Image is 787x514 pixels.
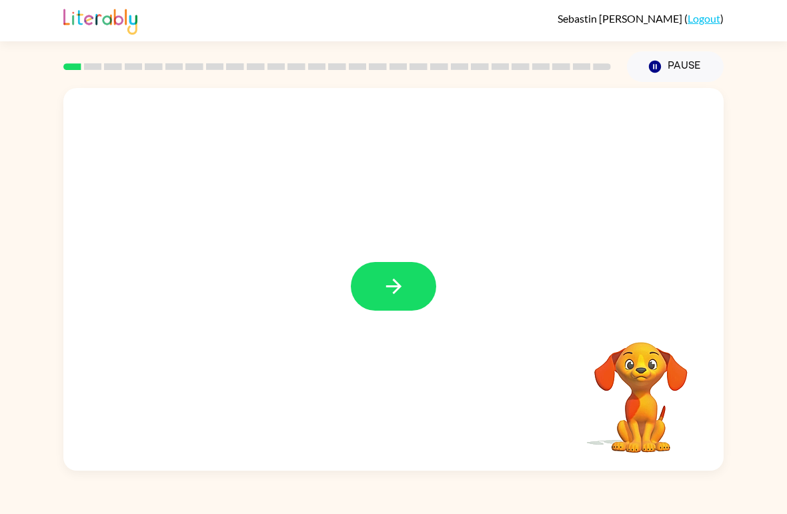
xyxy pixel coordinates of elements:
a: Logout [688,12,720,25]
div: ( ) [558,12,724,25]
button: Pause [627,51,724,82]
img: Literably [63,5,137,35]
video: Your browser must support playing .mp4 files to use Literably. Please try using another browser. [574,321,708,455]
span: Sebastin [PERSON_NAME] [558,12,684,25]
